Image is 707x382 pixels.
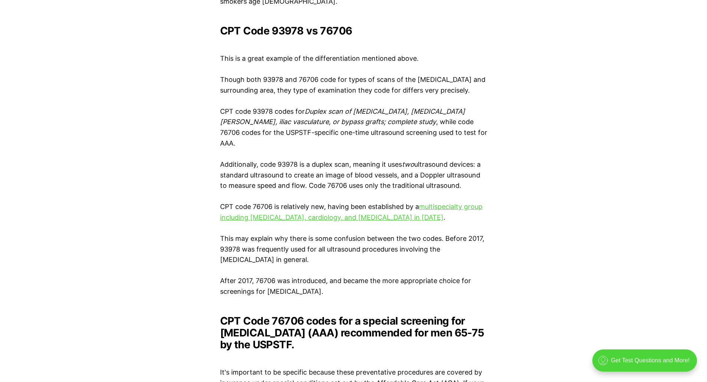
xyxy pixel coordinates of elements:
[220,159,487,191] p: Additionally, code 93978 is a duplex scan, meaning it uses ultrasound devices: a standard ultraso...
[220,107,465,126] em: Duplex scan of [MEDICAL_DATA], [MEDICAL_DATA][PERSON_NAME], iliac vasculature, or bypass grafts; ...
[402,160,414,168] em: two
[586,346,707,382] iframe: portal-trigger
[220,25,487,37] h2: CPT Code 93978 vs 76706
[220,276,487,297] p: After 2017, 76706 was introduced, and became the more appropriate choice for screenings for [MEDI...
[220,74,487,96] p: Though both 93978 and 76706 code for types of scans of the [MEDICAL_DATA] and surrounding area, t...
[220,315,487,351] h2: CPT Code 76706 codes for a special screening for [MEDICAL_DATA] (AAA) recommended for men 65-75 b...
[220,233,487,265] p: This may explain why there is some confusion between the two codes. Before 2017, 93978 was freque...
[220,106,487,149] p: CPT code 93978 codes for , while code 76706 codes for the USPSTF-specific one-time ultrasound scr...
[220,43,487,64] p: This is a great example of the differentiation mentioned above.
[220,202,487,223] p: CPT code 76706 is relatively new, having been established by a .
